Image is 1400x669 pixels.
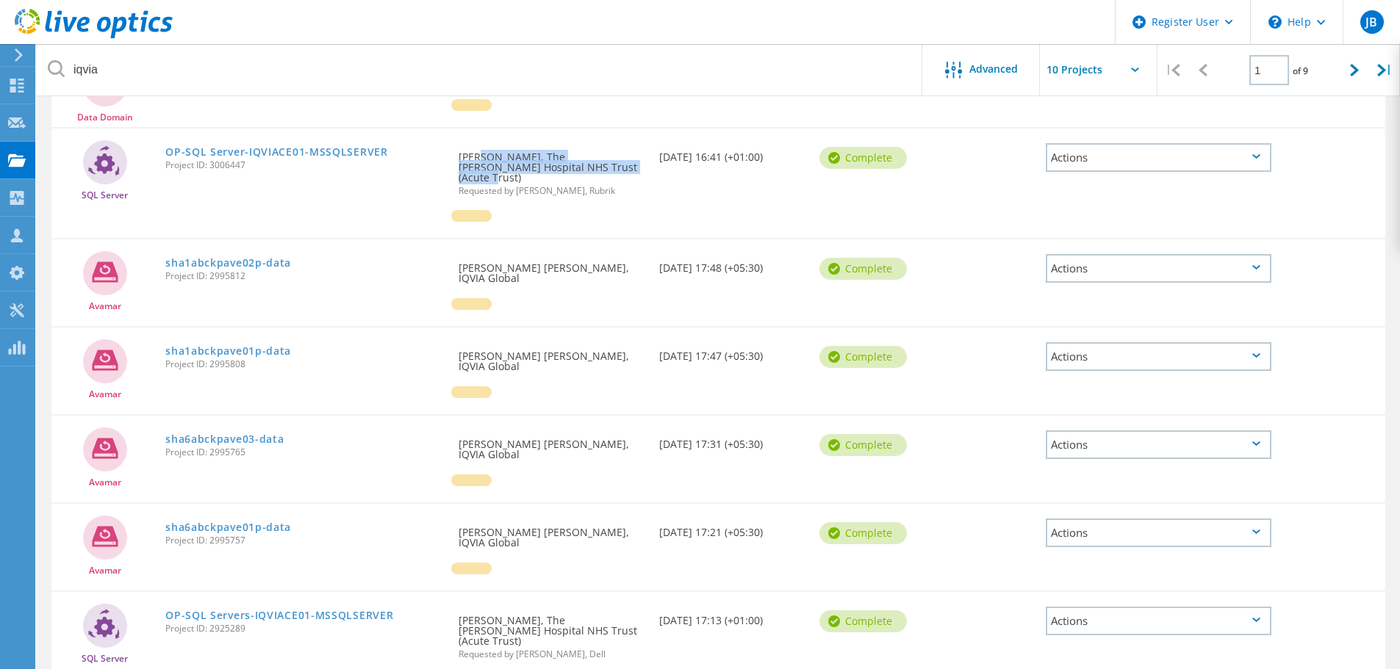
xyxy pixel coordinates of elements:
[1370,44,1400,96] div: |
[1157,44,1188,96] div: |
[165,258,291,268] a: sha1abckpave02p-data
[15,31,173,41] a: Live Optics Dashboard
[1046,607,1271,635] div: Actions
[165,360,444,369] span: Project ID: 2995808
[819,522,907,544] div: Complete
[459,650,644,659] span: Requested by [PERSON_NAME], Dell
[165,434,284,444] a: sha6abckpave03-data
[819,346,907,368] div: Complete
[165,272,444,281] span: Project ID: 2995812
[652,129,812,177] div: [DATE] 16:41 (+01:00)
[82,191,128,200] span: SQL Server
[77,113,133,122] span: Data Domain
[165,161,444,170] span: Project ID: 3006447
[451,328,651,386] div: [PERSON_NAME] [PERSON_NAME], IQVIA Global
[451,416,651,474] div: [PERSON_NAME] [PERSON_NAME], IQVIA Global
[1268,15,1282,29] svg: \n
[89,390,121,399] span: Avamar
[165,536,444,545] span: Project ID: 2995757
[1046,143,1271,172] div: Actions
[89,478,121,487] span: Avamar
[165,448,444,457] span: Project ID: 2995765
[82,654,128,663] span: SQL Server
[819,610,907,632] div: Complete
[652,592,812,640] div: [DATE] 17:13 (+01:00)
[652,328,812,376] div: [DATE] 17:47 (+05:30)
[819,434,907,456] div: Complete
[451,239,651,298] div: [PERSON_NAME] [PERSON_NAME], IQVIA Global
[165,610,393,621] a: OP-SQL Servers-IQVIACE01-MSSQLSERVER
[89,302,121,311] span: Avamar
[652,504,812,552] div: [DATE] 17:21 (+05:30)
[969,64,1018,74] span: Advanced
[89,566,121,575] span: Avamar
[165,522,291,532] a: sha6abckpave01p-data
[652,416,812,464] div: [DATE] 17:31 (+05:30)
[451,504,651,563] div: [PERSON_NAME] [PERSON_NAME], IQVIA Global
[165,624,444,633] span: Project ID: 2925289
[1046,254,1271,283] div: Actions
[1046,342,1271,371] div: Actions
[1046,430,1271,459] div: Actions
[1293,65,1308,77] span: of 9
[459,187,644,195] span: Requested by [PERSON_NAME], Rubrik
[451,129,651,210] div: [PERSON_NAME], The [PERSON_NAME] Hospital NHS Trust (Acute Trust)
[165,147,388,157] a: OP-SQL Server-IQVIACE01-MSSQLSERVER
[819,147,907,169] div: Complete
[819,258,907,280] div: Complete
[652,239,812,288] div: [DATE] 17:48 (+05:30)
[1046,518,1271,547] div: Actions
[165,346,291,356] a: sha1abckpave01p-data
[37,44,923,95] input: Search projects by name, owner, ID, company, etc
[1365,16,1377,28] span: JB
